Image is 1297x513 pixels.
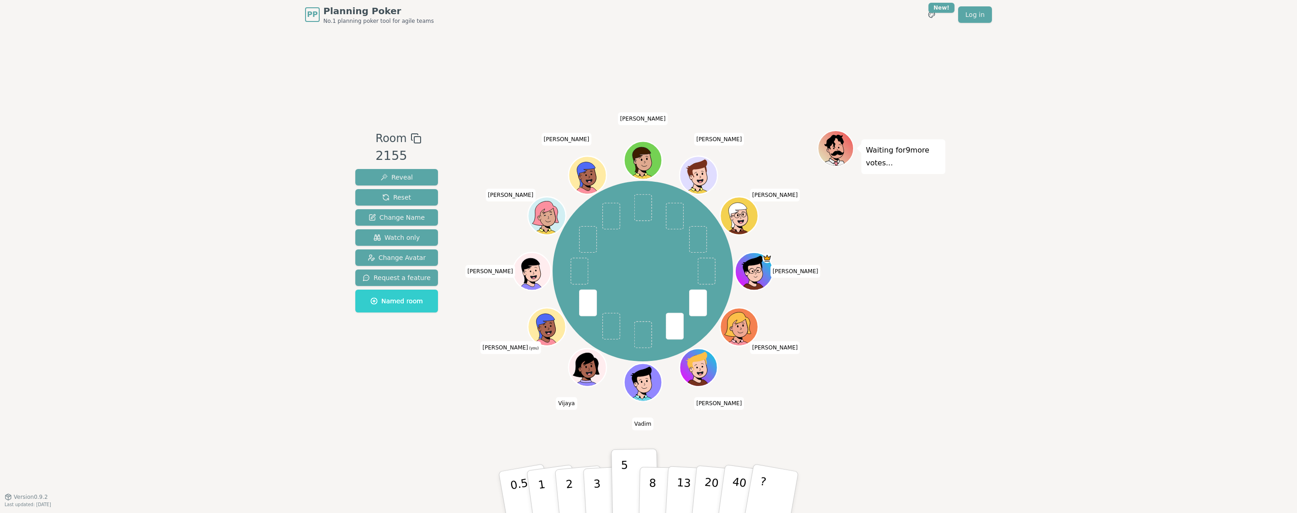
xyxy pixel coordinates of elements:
[380,173,413,182] span: Reveal
[368,253,426,262] span: Change Avatar
[480,341,541,354] span: Click to change your name
[528,346,539,350] span: (you)
[355,290,438,312] button: Named room
[370,296,423,306] span: Named room
[5,493,48,501] button: Version0.9.2
[485,188,536,201] span: Click to change your name
[529,309,564,344] button: Click to change your avatar
[621,459,629,508] p: 5
[375,130,406,147] span: Room
[355,169,438,185] button: Reveal
[632,418,654,430] span: Click to change your name
[355,209,438,226] button: Change Name
[355,189,438,206] button: Reset
[323,17,434,25] span: No.1 planning poker tool for agile teams
[770,265,821,278] span: Click to change your name
[323,5,434,17] span: Planning Poker
[375,147,421,165] div: 2155
[355,270,438,286] button: Request a feature
[750,341,800,354] span: Click to change your name
[958,6,992,23] a: Log in
[750,188,800,201] span: Click to change your name
[694,132,744,145] span: Click to change your name
[382,193,411,202] span: Reset
[355,229,438,246] button: Watch only
[5,502,51,507] span: Last updated: [DATE]
[307,9,317,20] span: PP
[762,254,772,263] span: Matt is the host
[14,493,48,501] span: Version 0.9.2
[374,233,420,242] span: Watch only
[465,265,516,278] span: Click to change your name
[369,213,425,222] span: Change Name
[556,397,577,410] span: Click to change your name
[363,273,431,282] span: Request a feature
[923,6,940,23] button: New!
[866,144,941,169] p: Waiting for 9 more votes...
[542,132,592,145] span: Click to change your name
[694,397,744,410] span: Click to change your name
[928,3,954,13] div: New!
[355,249,438,266] button: Change Avatar
[618,112,668,125] span: Click to change your name
[305,5,434,25] a: PPPlanning PokerNo.1 planning poker tool for agile teams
